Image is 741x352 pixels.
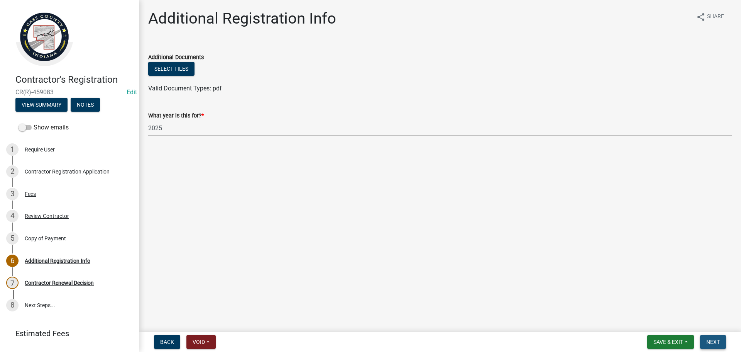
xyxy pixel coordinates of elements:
div: Contractor Registration Application [25,169,110,174]
div: 8 [6,299,19,311]
div: 3 [6,188,19,200]
button: Select files [148,62,195,76]
h4: Contractor's Registration [15,74,133,85]
button: Save & Exit [647,335,694,349]
i: share [696,12,705,22]
a: Edit [127,88,137,96]
button: Next [700,335,726,349]
span: Void [193,339,205,345]
div: 4 [6,210,19,222]
span: CR(R)-459083 [15,88,123,96]
div: 2 [6,165,19,178]
div: 7 [6,277,19,289]
a: Estimated Fees [6,326,127,341]
span: Next [706,339,720,345]
button: shareShare [690,9,730,24]
div: Copy of Payment [25,236,66,241]
label: Show emails [19,123,69,132]
label: What year is this for? [148,113,204,119]
div: Require User [25,147,55,152]
div: 6 [6,255,19,267]
div: 1 [6,143,19,156]
span: Share [707,12,724,22]
button: View Summary [15,98,68,112]
button: Back [154,335,180,349]
h1: Additional Registration Info [148,9,336,28]
div: 5 [6,232,19,245]
label: Additional Documents [148,55,204,60]
div: Review Contractor [25,213,69,219]
wm-modal-confirm: Edit Application Number [127,88,137,96]
img: Cass County, Indiana [15,8,73,66]
div: Contractor Renewal Decision [25,280,94,286]
wm-modal-confirm: Summary [15,102,68,108]
wm-modal-confirm: Notes [71,102,100,108]
span: Valid Document Types: pdf [148,85,222,92]
div: Fees [25,191,36,197]
button: Notes [71,98,100,112]
span: Save & Exit [653,339,683,345]
button: Void [186,335,216,349]
span: Back [160,339,174,345]
div: Additional Registration Info [25,258,90,264]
